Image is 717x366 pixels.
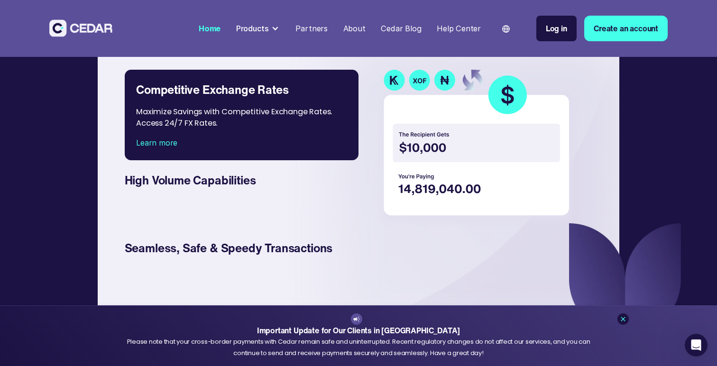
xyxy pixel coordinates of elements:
img: currency transaction [379,70,578,226]
div: Learn more [136,137,347,148]
a: Create an account [584,16,668,41]
div: Log in [546,23,567,34]
div: Please note that your cross-border payments with Cedar remain safe and uninterrupted. Recent regu... [126,336,591,358]
a: Cedar Blog [377,18,425,39]
div: Partners [295,23,328,34]
a: Log in [536,16,577,41]
img: announcement [353,315,360,323]
div: Cedar Blog [381,23,421,34]
img: world icon [502,25,510,33]
a: Partners [292,18,331,39]
div: Products [232,18,284,38]
div: Maximize Savings with Competitive Exchange Rates. Access 24/7 FX Rates. [136,99,347,137]
div: High Volume Capabilities [125,172,347,189]
div: Home [199,23,221,34]
strong: Important Update for Our Clients in [GEOGRAPHIC_DATA] [257,325,460,336]
div: Competitive Exchange Rates [136,81,347,99]
div: Products [236,23,269,34]
a: Home [195,18,225,39]
div: Help Center [437,23,481,34]
a: About [339,18,369,39]
iframe: Intercom live chat [685,334,708,357]
div: Seamless, Safe & Speedy Transactions [125,239,347,257]
div: About [343,23,366,34]
a: Help Center [433,18,485,39]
